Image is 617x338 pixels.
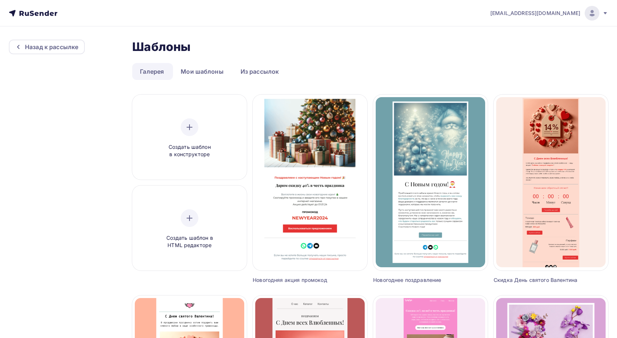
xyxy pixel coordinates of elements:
h2: Шаблоны [132,40,191,54]
div: Назад к рассылке [25,43,78,51]
span: [EMAIL_ADDRESS][DOMAIN_NAME] [490,10,580,17]
div: Новогодняя акция промокод [253,276,339,284]
a: Галерея [132,63,172,80]
span: Создать шаблон в HTML редакторе [155,234,224,249]
span: Создать шаблон в конструкторе [155,143,224,158]
a: Из рассылок [233,63,287,80]
div: Скидка День святого Валентина [494,276,580,284]
a: [EMAIL_ADDRESS][DOMAIN_NAME] [490,6,608,21]
a: Мои шаблоны [173,63,231,80]
div: Новогоднее поздравление [373,276,459,284]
